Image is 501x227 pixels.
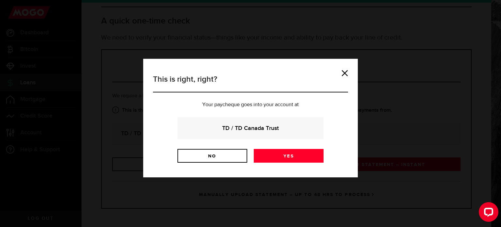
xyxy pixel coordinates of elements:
[186,124,315,133] strong: TD / TD Canada Trust
[474,200,501,227] iframe: LiveChat chat widget
[153,73,348,92] h3: This is right, right?
[153,102,348,107] p: Your paycheque goes into your account at
[254,149,324,163] a: Yes
[177,149,247,163] a: No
